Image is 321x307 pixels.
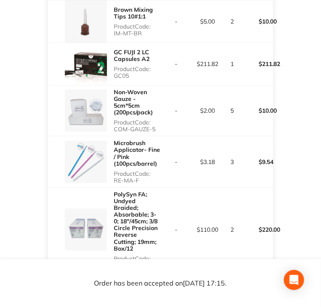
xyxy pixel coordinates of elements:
[94,279,227,287] p: Order has been accepted on [DATE] 17:15 .
[114,6,153,20] a: Brown Mixing Tips 10#1:1
[114,191,158,252] a: PolySyn FA; Undyed Braided; Absorbable; 3-0; 18″/45cm; 3/8 Circle Precision Reverse Cutting; 19mm...
[114,66,160,79] p: Product Code: GC05
[224,159,241,165] p: 3
[65,0,107,42] img: eHlqamFuag
[65,209,107,251] img: YjN0ZGJkdw
[193,226,223,233] p: $110.00
[161,107,192,114] p: -
[193,61,223,67] p: $211.82
[193,107,223,114] p: $2.00
[114,88,153,116] a: Non-Woven Gauze - 5cm*5cm (200pcs/pack)
[224,18,241,25] p: 2
[65,43,107,85] img: eDJ0djJvZw
[114,139,160,167] a: Microbrush Applicator- Fine / Pink (100pcs/barrel)
[224,107,241,114] p: 5
[242,101,276,121] p: $10.00
[65,141,107,183] img: bTVsZ2lzdg
[193,18,223,25] p: $5.00
[161,159,192,165] p: -
[193,159,223,165] p: $3.18
[114,48,150,63] a: GC FUJI 2 LC Capsules A2
[242,152,276,172] p: $9.54
[114,119,160,132] p: Product Code: COM-GAUZE-5
[114,170,160,184] p: Product Code: RE-MA-F
[161,61,192,67] p: -
[114,23,160,37] p: Product Code: IM-MT-BR
[224,61,241,67] p: 1
[242,54,276,74] p: $211.82
[161,226,192,233] p: -
[242,220,276,240] p: $220.00
[284,270,304,290] div: Open Intercom Messenger
[65,90,107,132] img: dGZxYTU2dg
[161,18,192,25] p: -
[224,226,241,233] p: 2
[114,255,160,269] p: Product Code: OS-M497N
[242,11,276,32] p: $10.00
